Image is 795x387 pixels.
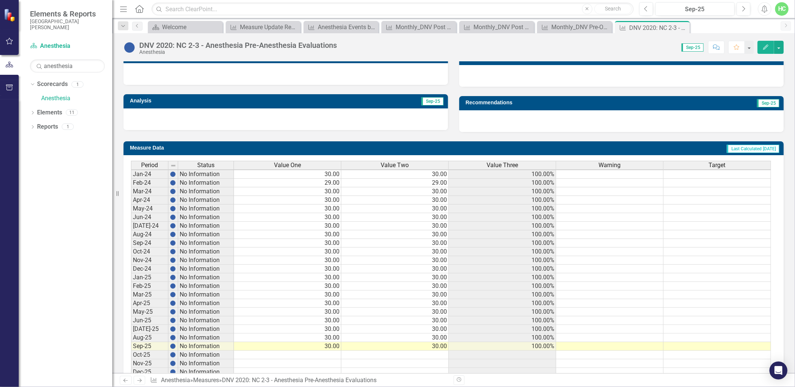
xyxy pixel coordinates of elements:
button: HC [775,2,789,16]
td: No Information [178,299,234,308]
img: BgCOk07PiH71IgAAAABJRU5ErkJggg== [170,300,176,306]
div: Monthly_DNV Post Anesthesia Evaluation completed within 48hrs of Anesthesia End Time (Y/N) for Ou... [473,22,532,32]
img: BgCOk07PiH71IgAAAABJRU5ErkJggg== [170,326,176,332]
td: No Information [178,308,234,316]
td: 100.00% [449,282,556,291]
span: Sep-25 [682,43,704,52]
td: 100.00% [449,230,556,239]
td: Jun-24 [131,213,168,222]
span: Value Three [487,162,518,169]
span: Status [197,162,214,169]
td: 100.00% [449,316,556,325]
td: Jun-25 [131,316,168,325]
a: Welcome [150,22,221,32]
td: 30.00 [234,325,341,334]
td: No Information [178,222,234,230]
img: BgCOk07PiH71IgAAAABJRU5ErkJggg== [170,188,176,194]
img: BgCOk07PiH71IgAAAABJRU5ErkJggg== [170,283,176,289]
td: 30.00 [341,239,449,248]
td: No Information [178,179,234,187]
td: No Information [178,351,234,359]
span: Sep-25 [421,97,444,105]
span: Value One [274,162,301,169]
div: DNV 2020: NC 2-3 - Anesthesia Pre-Anesthesia Evaluations [139,41,337,49]
td: 30.00 [341,256,449,265]
td: No Information [178,256,234,265]
td: No Information [178,273,234,282]
td: 30.00 [234,273,341,282]
td: 30.00 [341,170,449,179]
td: 100.00% [449,256,556,265]
img: BgCOk07PiH71IgAAAABJRU5ErkJggg== [170,266,176,272]
button: Search [594,4,632,14]
td: Apr-24 [131,196,168,205]
div: Open Intercom Messenger [770,362,788,380]
td: 30.00 [234,187,341,196]
td: No Information [178,325,234,334]
td: 30.00 [341,205,449,213]
td: 30.00 [234,334,341,342]
td: No Information [178,342,234,351]
a: Monthly_DNV Post Anesthesia Evaluation completed within 48hrs of Anesthesia End Time (Y/N) for Ou... [461,22,532,32]
td: Mar-25 [131,291,168,299]
a: Reports [37,123,58,131]
td: 100.00% [449,187,556,196]
td: 100.00% [449,342,556,351]
a: Scorecards [37,80,68,89]
td: Feb-25 [131,282,168,291]
td: 30.00 [234,342,341,351]
a: Monthly_DNV Pre-Op Anesthesia Evaluation completed prior to Anesthesia Start Time (Y/N) for Outpa... [539,22,610,32]
td: May-25 [131,308,168,316]
td: 30.00 [341,265,449,273]
td: Nov-25 [131,359,168,368]
span: Period [141,162,158,169]
img: BgCOk07PiH71IgAAAABJRU5ErkJggg== [170,369,176,375]
img: BgCOk07PiH71IgAAAABJRU5ErkJggg== [170,309,176,315]
td: 100.00% [449,265,556,273]
img: BgCOk07PiH71IgAAAABJRU5ErkJggg== [170,197,176,203]
td: No Information [178,187,234,196]
small: [GEOGRAPHIC_DATA][PERSON_NAME] [30,18,105,31]
td: No Information [178,359,234,368]
img: No Information [124,42,135,53]
img: BgCOk07PiH71IgAAAABJRU5ErkJggg== [170,214,176,220]
td: 30.00 [234,239,341,248]
h3: Recommendations [466,100,677,105]
td: [DATE]-25 [131,325,168,334]
td: 30.00 [341,273,449,282]
td: 30.00 [341,308,449,316]
td: 30.00 [234,196,341,205]
a: Anesthesia [161,377,190,384]
h3: Measure Data [130,145,384,151]
a: Anesthesia [30,42,105,50]
td: 30.00 [341,196,449,205]
img: BgCOk07PiH71IgAAAABJRU5ErkJggg== [170,240,176,246]
td: 100.00% [449,196,556,205]
td: No Information [178,265,234,273]
td: Aug-24 [131,230,168,239]
img: BgCOk07PiH71IgAAAABJRU5ErkJggg== [170,249,176,255]
td: Oct-24 [131,248,168,256]
td: 100.00% [449,222,556,230]
img: BgCOk07PiH71IgAAAABJRU5ErkJggg== [170,206,176,212]
td: 30.00 [234,291,341,299]
td: 100.00% [449,248,556,256]
td: 30.00 [341,325,449,334]
td: 100.00% [449,205,556,213]
img: 8DAGhfEEPCf229AAAAAElFTkSuQmCC [170,163,176,169]
td: 30.00 [341,187,449,196]
td: 30.00 [234,222,341,230]
div: Monthly_DNV Post Anesthesia Evaluation completed within 48hrs of Anesthesia End Time (Y/N) for In... [396,22,454,32]
td: 100.00% [449,291,556,299]
h3: Analysis [130,98,283,104]
a: Measure Update Report [228,22,299,32]
td: 30.00 [234,316,341,325]
div: Sep-25 [658,5,732,14]
td: No Information [178,291,234,299]
td: Nov-24 [131,256,168,265]
td: Sep-24 [131,239,168,248]
input: Search ClearPoint... [152,3,634,16]
img: BgCOk07PiH71IgAAAABJRU5ErkJggg== [170,352,176,358]
td: Jan-25 [131,273,168,282]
